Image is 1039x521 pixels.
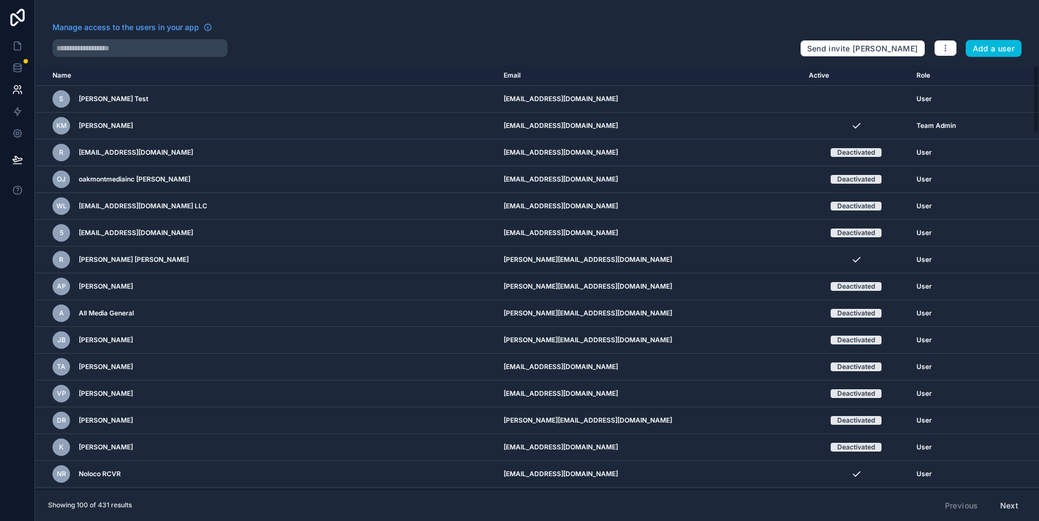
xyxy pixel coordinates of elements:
[52,22,212,33] a: Manage access to the users in your app
[79,416,133,425] span: [PERSON_NAME]
[800,40,925,57] button: Send invite [PERSON_NAME]
[52,22,199,33] span: Manage access to the users in your app
[497,327,803,354] td: [PERSON_NAME][EMAIL_ADDRESS][DOMAIN_NAME]
[917,175,932,184] span: User
[35,66,1039,489] div: scrollable content
[910,66,999,86] th: Role
[497,300,803,327] td: [PERSON_NAME][EMAIL_ADDRESS][DOMAIN_NAME]
[48,501,132,510] span: Showing 100 of 431 results
[57,389,66,398] span: VP
[837,416,875,425] div: Deactivated
[59,148,63,157] span: r
[917,148,932,157] span: User
[497,220,803,247] td: [EMAIL_ADDRESS][DOMAIN_NAME]
[837,443,875,452] div: Deactivated
[59,309,64,318] span: A
[497,434,803,461] td: [EMAIL_ADDRESS][DOMAIN_NAME]
[57,282,66,291] span: AP
[837,148,875,157] div: Deactivated
[917,389,932,398] span: User
[966,40,1022,57] button: Add a user
[497,354,803,380] td: [EMAIL_ADDRESS][DOMAIN_NAME]
[79,121,133,130] span: [PERSON_NAME]
[837,175,875,184] div: Deactivated
[56,121,67,130] span: KM
[837,282,875,291] div: Deactivated
[79,95,148,103] span: [PERSON_NAME] Test
[837,362,875,371] div: Deactivated
[57,175,66,184] span: oJ
[59,443,63,452] span: K
[837,229,875,237] div: Deactivated
[917,229,932,237] span: User
[79,470,121,478] span: Noloco RCVR
[837,309,875,318] div: Deactivated
[79,282,133,291] span: [PERSON_NAME]
[497,407,803,434] td: [PERSON_NAME][EMAIL_ADDRESS][DOMAIN_NAME]
[917,309,932,318] span: User
[497,139,803,166] td: [EMAIL_ADDRESS][DOMAIN_NAME]
[917,416,932,425] span: User
[57,416,66,425] span: DR
[917,362,932,371] span: User
[79,443,133,452] span: [PERSON_NAME]
[802,66,910,86] th: Active
[79,362,133,371] span: [PERSON_NAME]
[59,95,63,103] span: S
[837,202,875,210] div: Deactivated
[79,255,189,264] span: [PERSON_NAME] [PERSON_NAME]
[57,470,66,478] span: NR
[497,193,803,220] td: [EMAIL_ADDRESS][DOMAIN_NAME]
[497,113,803,139] td: [EMAIL_ADDRESS][DOMAIN_NAME]
[497,66,803,86] th: Email
[497,488,803,514] td: [EMAIL_ADDRESS][DOMAIN_NAME]
[917,470,932,478] span: User
[837,389,875,398] div: Deactivated
[79,336,133,344] span: [PERSON_NAME]
[56,202,67,210] span: WL
[79,309,134,318] span: All Media General
[79,389,133,398] span: [PERSON_NAME]
[59,255,63,264] span: R
[917,202,932,210] span: User
[917,255,932,264] span: User
[497,166,803,193] td: [EMAIL_ADDRESS][DOMAIN_NAME]
[57,362,66,371] span: TA
[917,121,956,130] span: Team Admin
[837,336,875,344] div: Deactivated
[917,282,932,291] span: User
[79,202,207,210] span: [EMAIL_ADDRESS][DOMAIN_NAME] LLC
[993,496,1026,515] button: Next
[57,336,66,344] span: JB
[79,175,190,184] span: oakmontmediainc [PERSON_NAME]
[79,148,193,157] span: [EMAIL_ADDRESS][DOMAIN_NAME]
[497,273,803,300] td: [PERSON_NAME][EMAIL_ADDRESS][DOMAIN_NAME]
[917,95,932,103] span: User
[497,380,803,407] td: [EMAIL_ADDRESS][DOMAIN_NAME]
[497,461,803,488] td: [EMAIL_ADDRESS][DOMAIN_NAME]
[497,247,803,273] td: [PERSON_NAME][EMAIL_ADDRESS][DOMAIN_NAME]
[79,229,193,237] span: [EMAIL_ADDRESS][DOMAIN_NAME]
[497,86,803,113] td: [EMAIL_ADDRESS][DOMAIN_NAME]
[60,229,63,237] span: 5
[35,66,497,86] th: Name
[917,443,932,452] span: User
[917,336,932,344] span: User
